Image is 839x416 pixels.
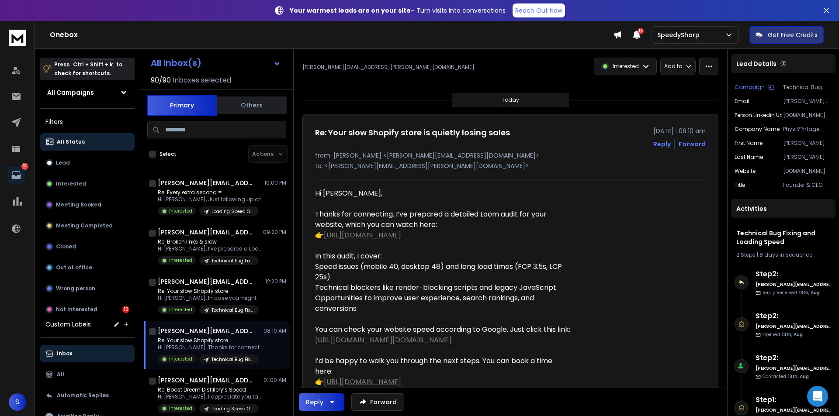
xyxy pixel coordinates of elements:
p: Interested [613,63,639,70]
button: Reply [299,393,344,411]
h6: [PERSON_NAME][EMAIL_ADDRESS][DOMAIN_NAME] [756,281,832,288]
p: [PERSON_NAME][EMAIL_ADDRESS][DOMAIN_NAME] [783,98,832,105]
p: 09:20 PM [263,229,286,236]
h6: Step 2 : [756,269,832,279]
p: Re: Your slow Shopify store [158,288,259,295]
span: 13th, Aug [799,289,820,296]
span: 17 [638,28,644,34]
p: Hi [PERSON_NAME], Thanks for connecting. I’ve [158,344,263,351]
p: Interested [169,306,192,313]
p: Reach Out Now [515,6,562,15]
h3: Filters [40,116,135,128]
h3: Custom Labels [45,320,91,329]
p: Add to [664,63,682,70]
div: Technical blockers like render-blocking scripts and legacy JavaScript [315,282,570,293]
p: 10 [21,163,28,170]
p: [PERSON_NAME] [783,154,832,161]
p: 08:10 AM [263,327,286,334]
span: 13th, Aug [782,331,803,338]
p: Press to check for shortcuts. [54,60,122,78]
p: First Name [735,140,763,147]
p: PhysiV?ntage Nutrition [783,126,832,133]
div: Thanks for connecting. I’ve prepared a detailed Loom audit for your website, which you can watch ... [315,209,570,251]
h6: [PERSON_NAME][EMAIL_ADDRESS][DOMAIN_NAME] [756,365,832,371]
button: Interested [40,175,135,193]
p: Technical Bug Fixing and Loading Speed [211,307,253,313]
p: [PERSON_NAME][EMAIL_ADDRESS][PERSON_NAME][DOMAIN_NAME] [302,64,475,71]
p: Campaign [735,84,765,91]
a: [URL][DOMAIN_NAME] [324,230,401,240]
p: [DATE] : 08:10 am [653,127,706,135]
p: Company Name [735,126,780,133]
button: Meeting Booked [40,196,135,213]
p: Re: Boost Dreem Distillery’s Speed [158,386,263,393]
p: Person Linkedin Url [735,112,783,119]
h6: Step 1 : [756,395,832,405]
h1: Onebox [50,30,613,40]
label: Select [159,151,177,158]
span: 2 Steps [736,251,756,258]
h1: [PERSON_NAME][EMAIL_ADDRESS][DOMAIN_NAME] [158,376,254,385]
button: S [9,393,26,411]
p: Last Name [735,154,763,161]
div: Forward [679,140,706,148]
p: Technical Bug Fixing and Loading Speed [211,258,253,264]
p: Interested [56,180,86,187]
p: [DOMAIN_NAME][URL] [783,112,832,119]
p: Out of office [56,264,92,271]
p: Re: Broken links & slow [158,238,263,245]
p: SpeedySharp [657,31,703,39]
p: Meeting Booked [56,201,101,208]
p: Interested [169,208,192,214]
h1: Re: Your slow Shopify store is quietly losing sales [315,127,510,139]
h1: [PERSON_NAME][EMAIL_ADDRESS][DOMAIN_NAME] [158,277,254,286]
h6: [PERSON_NAME][EMAIL_ADDRESS][DOMAIN_NAME] [756,323,832,330]
p: Inbox [57,350,72,357]
p: Re: Your slow Shopify store [158,337,263,344]
h1: [PERSON_NAME][EMAIL_ADDRESS][PERSON_NAME][DOMAIN_NAME] [158,327,254,335]
p: 12:20 PM [265,278,286,285]
p: Get Free Credits [768,31,818,39]
div: You can check your website speed according to Google. Just click this link: [315,324,570,356]
span: 90 / 90 [151,75,171,86]
button: Get Free Credits [749,26,824,44]
p: Technical Bug Fixing and Loading Speed [783,84,832,91]
p: Loading Speed Optimization [211,208,253,215]
button: Others [217,96,287,115]
a: [URL][DOMAIN_NAME][DOMAIN_NAME] [315,335,452,345]
button: All Campaigns [40,84,135,101]
button: All Status [40,133,135,151]
div: Reply [306,398,323,406]
div: Open Intercom Messenger [807,386,828,407]
p: [DOMAIN_NAME] [783,168,832,175]
p: All [57,371,64,378]
p: title [735,182,745,189]
button: Forward [351,393,404,411]
p: Contacted [763,373,809,380]
div: In this audit, I cover: [315,251,570,261]
div: Opportunities to improve user experience, search rankings, and conversions [315,293,570,324]
button: Out of office [40,259,135,276]
button: Inbox [40,345,135,362]
h1: All Campaigns [47,88,94,97]
a: [URL][DOMAIN_NAME] [324,377,401,387]
p: Today [502,96,519,103]
span: 13th, Aug [788,373,809,380]
div: Activities [731,199,836,218]
p: Closed [56,243,76,250]
button: Primary [147,95,217,116]
button: Campaign [735,84,774,91]
button: Reply [653,140,671,148]
p: Hi [PERSON_NAME], I’ve prepared a Loom [158,245,263,252]
p: Wrong person [56,285,95,292]
p: 10:00 PM [264,179,286,186]
p: Automatic Replies [57,392,109,399]
p: Opened [763,331,803,338]
p: All Status [57,138,85,145]
a: 10 [7,166,25,184]
h1: [PERSON_NAME][EMAIL_ADDRESS][DOMAIN_NAME] [158,228,254,237]
div: I’d be happy to walk you through the next steps. You can book a time here: 👉 [315,356,570,398]
p: Interested [169,405,192,412]
strong: Your warmest leads are on your site [290,6,411,15]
